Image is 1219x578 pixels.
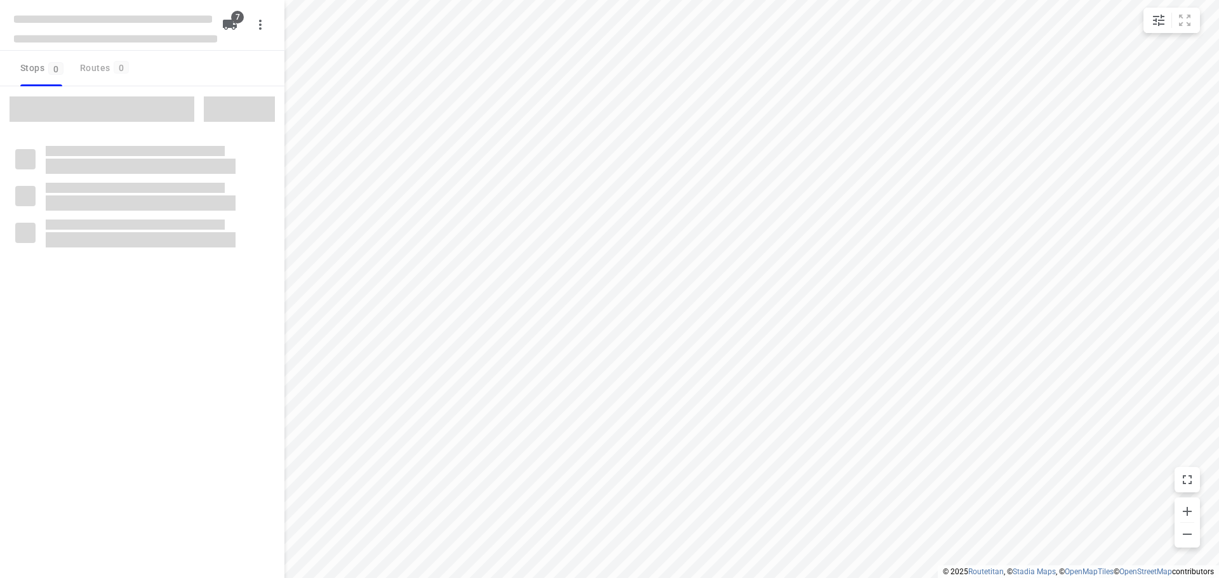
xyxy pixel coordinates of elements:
[1065,567,1114,576] a: OpenMapTiles
[1143,8,1200,33] div: small contained button group
[1146,8,1171,33] button: Map settings
[1013,567,1056,576] a: Stadia Maps
[1119,567,1172,576] a: OpenStreetMap
[968,567,1004,576] a: Routetitan
[943,567,1214,576] li: © 2025 , © , © © contributors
